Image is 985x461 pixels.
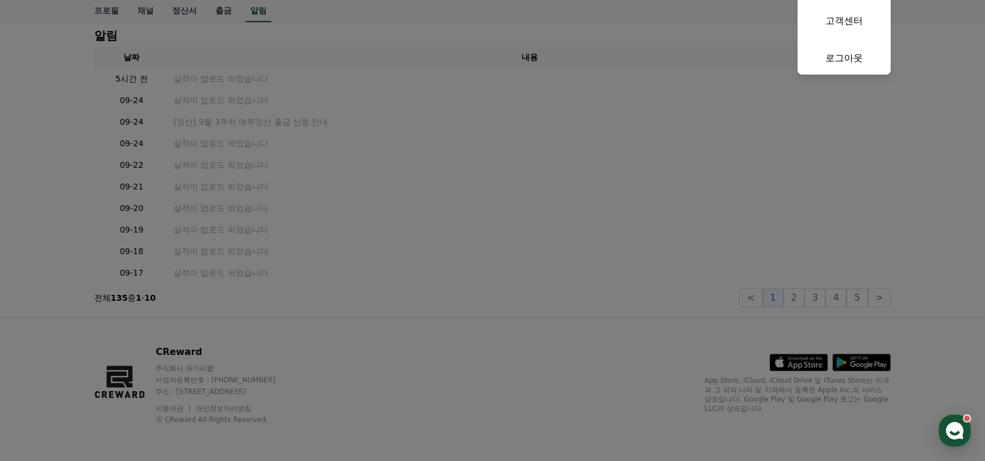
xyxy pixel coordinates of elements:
span: 홈 [37,382,44,391]
a: 설정 [150,364,224,393]
a: 대화 [77,364,150,393]
span: 대화 [107,382,121,392]
a: 홈 [3,364,77,393]
a: 고객센터 [798,5,891,37]
span: 설정 [180,382,194,391]
a: 로그아웃 [798,42,891,75]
